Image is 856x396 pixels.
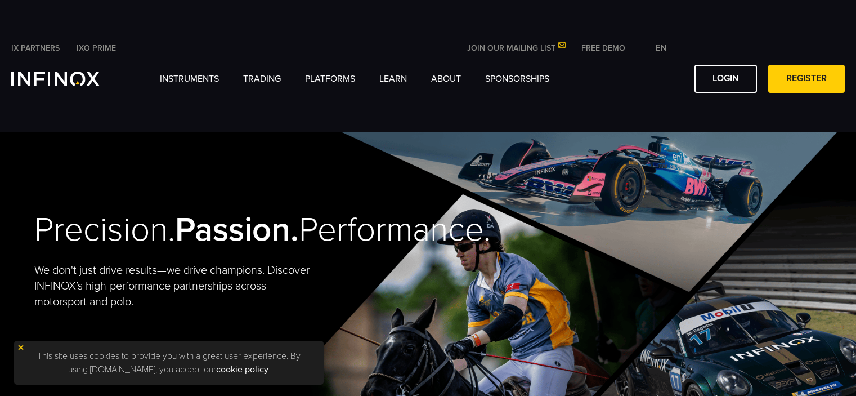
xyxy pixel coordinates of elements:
[768,65,845,92] a: REGISTER
[216,364,268,375] a: cookie policy
[17,344,25,351] img: yellow close icon
[243,37,291,121] a: TRADING
[20,346,318,379] p: This site uses cookies to provide you with a great user experience. By using [DOMAIN_NAME], you a...
[11,72,126,86] a: INFINOX Logo
[485,72,549,86] a: SPONSORSHIPS
[34,210,389,251] h2: Precision. Performance.
[34,262,318,310] p: We don't just drive results—we drive champions. Discover INFINOX’s high-performance partnerships ...
[694,65,757,92] a: LOGIN
[160,37,229,121] a: Instruments
[431,37,471,121] a: ABOUT
[175,210,299,250] strong: Passion.
[305,37,365,121] a: PLATFORMS
[379,37,417,121] a: Learn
